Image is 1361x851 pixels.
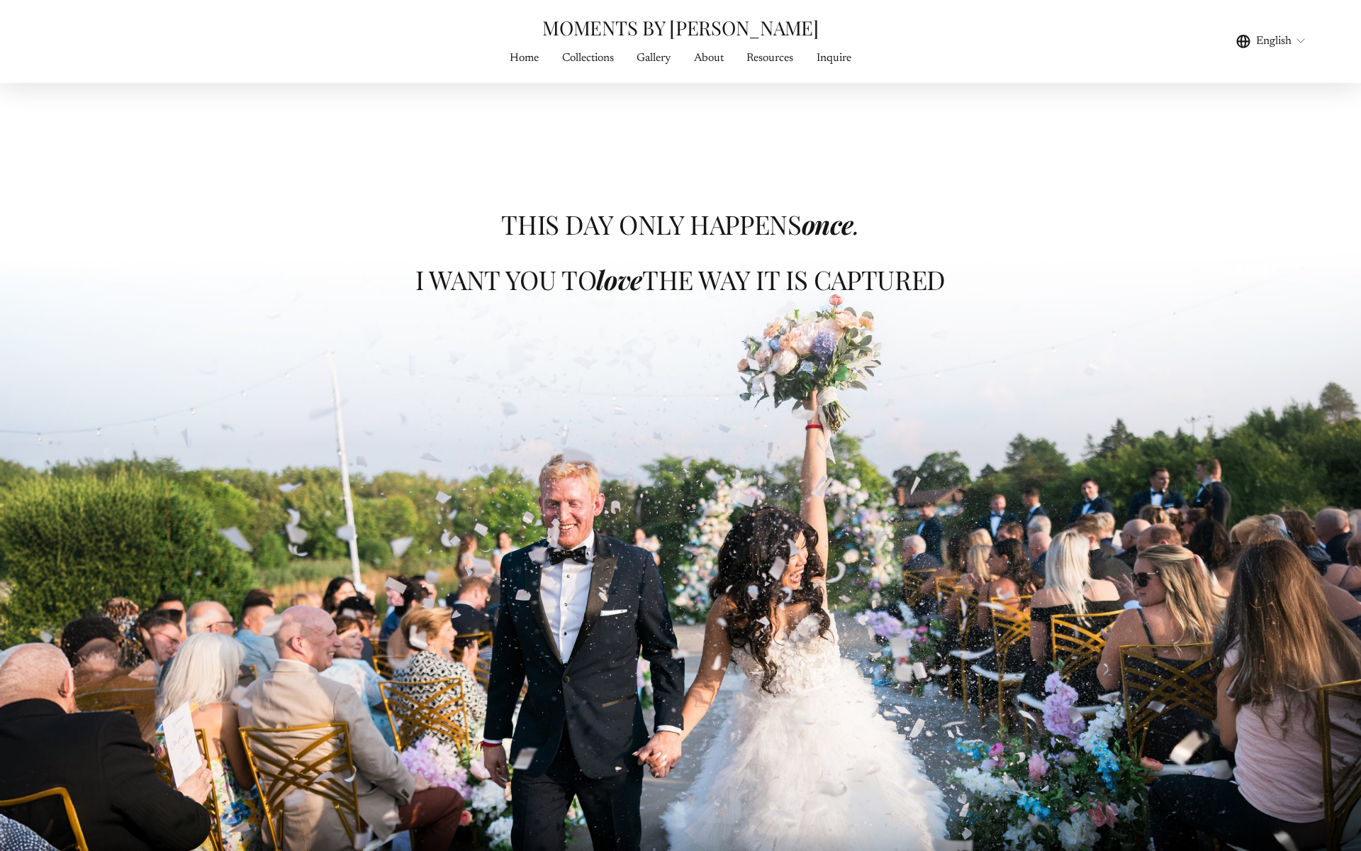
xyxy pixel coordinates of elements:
[510,48,539,67] a: Home
[1256,33,1292,50] span: English
[637,48,671,67] a: folder dropdown
[407,208,954,240] h3: THIS DAY ONLY HAPPENS
[562,48,614,67] a: Collections
[853,206,860,241] em: .
[596,262,642,296] em: love
[746,48,793,67] a: Resources
[1236,32,1307,51] div: language picker
[817,48,851,67] a: Inquire
[407,263,954,296] h3: I WANT YOU TO THE WAY IT IS CAPTURED
[542,14,818,40] a: MOMENTS BY [PERSON_NAME]
[637,50,671,67] span: Gallery
[694,48,724,67] a: About
[802,206,854,241] em: once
